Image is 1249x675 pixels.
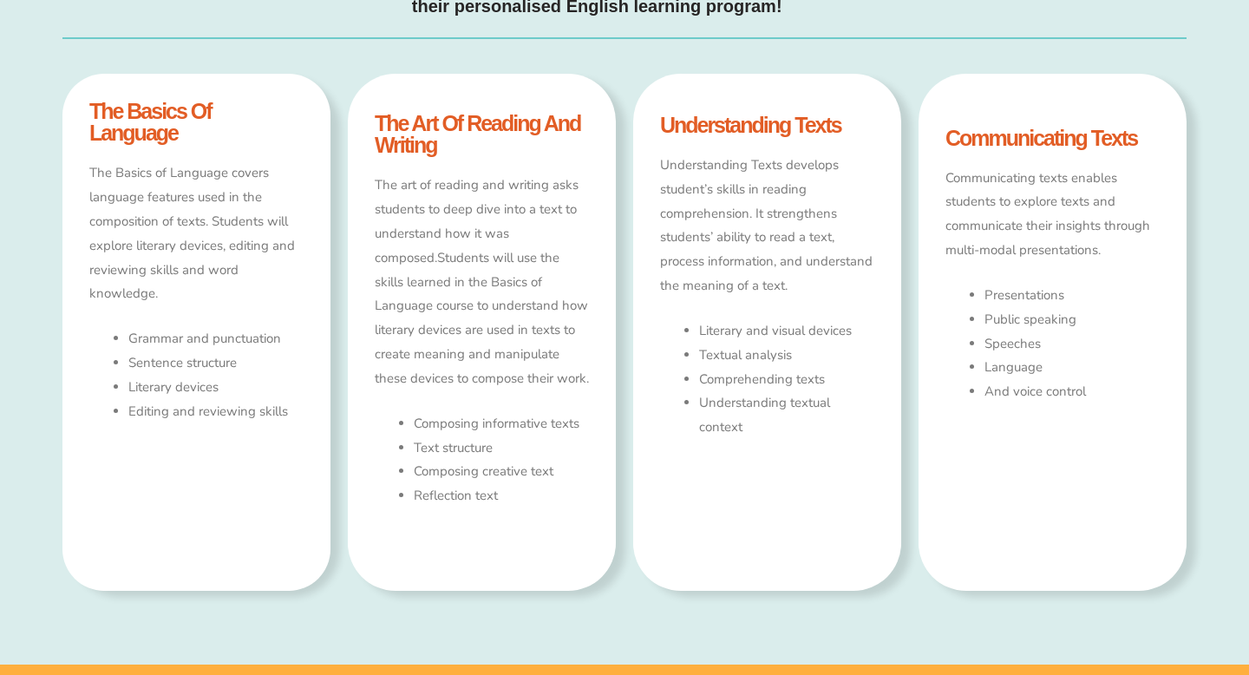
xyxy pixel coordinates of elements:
[984,284,1160,308] li: Presentations
[128,376,304,400] li: Literary devices
[89,161,304,306] p: The Basics of Language covers language features used in the composition of texts. Students will e...
[660,154,874,298] p: Understanding Texts develops student’s skills in reading comprehension. It strengthens students’ ...
[456,2,481,26] button: Text
[128,351,304,376] li: Sentence structure
[699,344,874,368] li: Textual analysis
[375,174,589,391] p: The art of reading and writing asks students to deep dive into a text to understand how it was co...
[951,479,1249,675] iframe: Chat Widget
[984,380,1160,404] li: And voice control
[128,327,304,351] li: Grammar and punctuation
[699,391,874,440] p: Understanding textual context
[505,2,529,26] button: Add or edit images
[89,101,304,144] h4: the basics of language
[984,356,1160,380] li: Language
[128,400,304,424] li: Editing and reviewing skills
[945,128,1160,149] h4: Communicating Texts
[414,484,589,508] li: Reflection text
[984,308,1160,332] li: Public speaking
[375,113,589,156] h4: the art of reading and writing
[945,167,1160,263] p: Communicating texts enables students to explore texts and communicate their insights through mult...
[414,412,589,436] li: Composing informative texts
[414,436,589,461] li: Text structure
[984,332,1160,357] li: Speeches
[660,115,874,136] h4: understanding texts
[699,368,874,392] li: Comprehending texts
[481,2,505,26] button: Draw
[182,2,208,26] span: of ⁨0⁩
[414,460,589,484] li: Composing creative text
[699,319,874,344] li: Literary and visual devices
